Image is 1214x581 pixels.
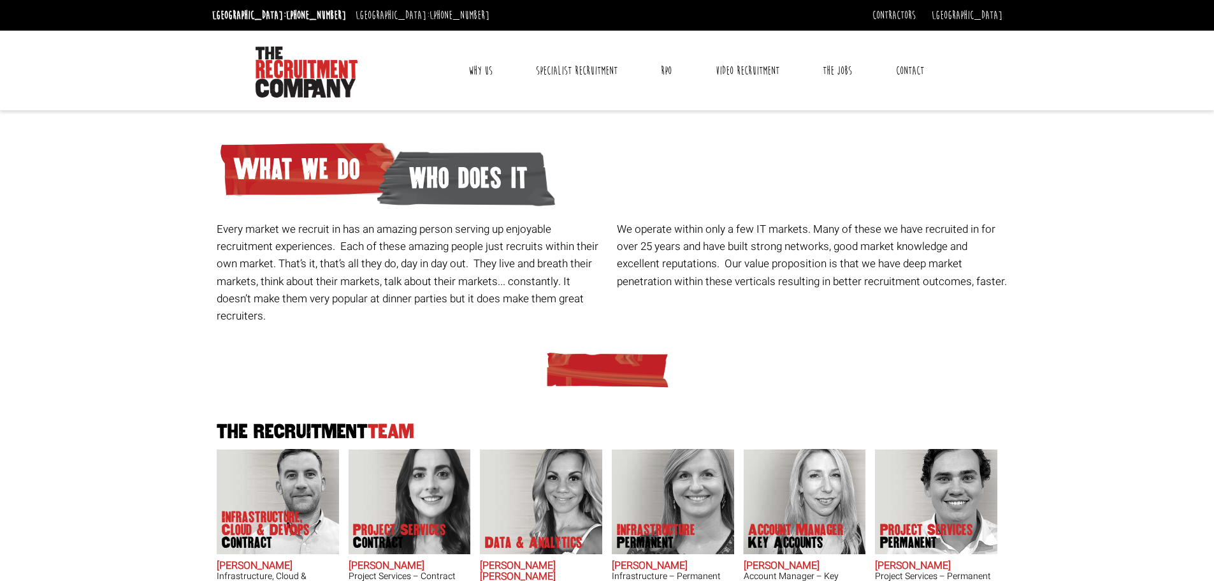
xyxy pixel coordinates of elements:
[217,449,339,554] img: Adam Eshet does Infrastructure, Cloud & DevOps Contract
[526,55,627,87] a: Specialist Recruitment
[212,422,1002,442] h2: The Recruitment
[222,536,324,549] span: Contract
[617,524,695,549] p: Infrastructure
[612,449,734,554] img: Amanda Evans's Our Infrastructure Permanent
[875,571,997,581] h3: Project Services – Permanent
[353,536,446,549] span: Contract
[485,536,582,549] p: Data & Analytics
[430,8,489,22] a: [PHONE_NUMBER]
[651,55,681,87] a: RPO
[368,421,414,442] span: Team
[886,55,934,87] a: Contact
[880,524,973,549] p: Project Services
[209,5,349,26] li: [GEOGRAPHIC_DATA]:
[617,536,695,549] span: Permanent
[217,561,339,572] h2: [PERSON_NAME]
[352,5,493,26] li: [GEOGRAPHIC_DATA]:
[612,571,734,581] h3: Infrastructure – Permanent
[875,449,997,554] img: Sam McKay does Project Services Permanent
[872,8,916,22] a: Contractors
[743,449,865,554] img: Frankie Gaffney's our Account Manager Key Accounts
[932,8,1002,22] a: [GEOGRAPHIC_DATA]
[706,55,789,87] a: Video Recruitment
[813,55,862,87] a: The Jobs
[217,221,607,325] p: Every market we recruit in has an amazing person serving up enjoyable recruitment experiences. Ea...
[459,55,502,87] a: Why Us
[1004,274,1007,290] span: .
[349,561,471,572] h2: [PERSON_NAME]
[617,221,1008,290] p: We operate within only a few IT markets. Many of these we have recruited in for over 25 years and...
[748,536,844,549] span: Key Accounts
[348,449,470,554] img: Claire Sheerin does Project Services Contract
[353,524,446,549] p: Project Services
[480,449,602,554] img: Anna-Maria Julie does Data & Analytics
[222,511,324,549] p: Infrastructure, Cloud & DevOps
[256,47,358,98] img: The Recruitment Company
[612,561,734,572] h2: [PERSON_NAME]
[875,561,997,572] h2: [PERSON_NAME]
[349,571,471,581] h3: Project Services – Contract
[880,536,973,549] span: Permanent
[744,561,866,572] h2: [PERSON_NAME]
[286,8,346,22] a: [PHONE_NUMBER]
[748,524,844,549] p: Account Manager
